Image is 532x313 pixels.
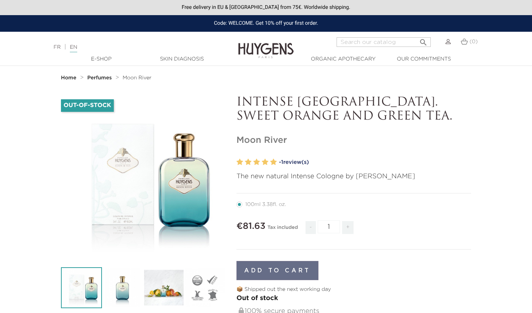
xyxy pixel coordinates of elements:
a: Organic Apothecary [306,55,380,63]
p: The new natural Intense Cologne by [PERSON_NAME] [236,172,471,182]
span: - [306,221,316,234]
a: EN [70,45,77,52]
p: INTENSE [GEOGRAPHIC_DATA]. SWEET ORANGE AND GREEN TEA. [236,96,471,124]
button: Add to cart [236,261,318,280]
a: Home [61,75,78,81]
a: E-Shop [64,55,138,63]
label: 3 [253,157,260,168]
li: Out-of-Stock [61,99,114,112]
strong: Home [61,75,76,80]
span: Moon River [123,75,151,80]
span: 1 [281,159,283,165]
span: Out of stock [236,295,278,302]
a: FR [54,45,61,50]
div: | [50,43,216,52]
label: 100ml 3.38fl. oz. [236,202,295,207]
label: 5 [270,157,277,168]
i:  [419,36,428,45]
strong: Perfumes [87,75,112,80]
p: 📦 Shipped out the next working day [236,286,471,293]
h1: Moon River [236,135,471,146]
span: + [342,221,354,234]
label: 2 [245,157,252,168]
img: Huygens [238,31,294,59]
div: Tax included [267,220,298,240]
a: Our commitments [387,55,461,63]
button:  [417,35,430,45]
a: -1review(s) [279,157,471,168]
a: Moon River [123,75,151,81]
a: Skin Diagnosis [145,55,219,63]
input: Quantity [318,220,340,233]
span: (0) [470,39,478,44]
a: Perfumes [87,75,113,81]
input: Search [337,37,431,47]
label: 1 [236,157,243,168]
label: 4 [262,157,268,168]
span: €81.63 [236,222,266,231]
